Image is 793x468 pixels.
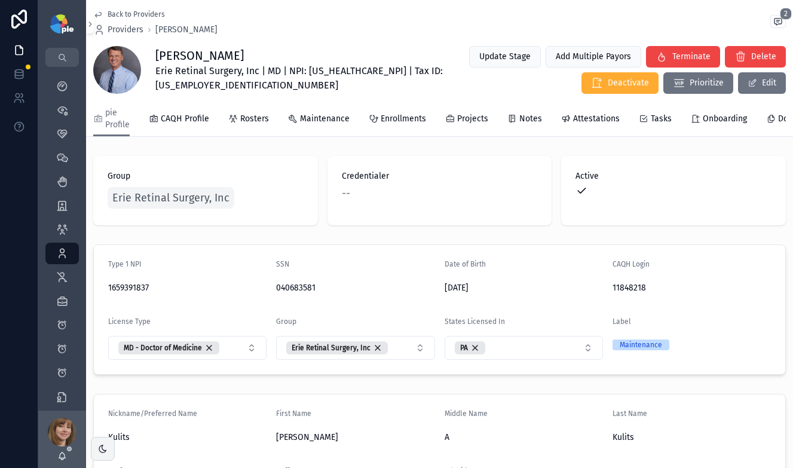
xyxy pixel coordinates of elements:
img: App logo [50,14,74,33]
span: License Type [108,317,151,326]
span: Type 1 NPI [108,260,142,268]
span: Last Name [613,409,647,418]
button: Delete [725,46,786,68]
button: Update Stage [469,46,541,68]
span: Tasks [651,113,672,125]
button: Edit [738,72,786,94]
a: Rosters [228,108,269,132]
span: Group [276,317,296,326]
span: 1659391837 [108,282,267,294]
a: Providers [93,24,143,36]
span: Rosters [240,113,269,125]
span: 2 [780,8,792,20]
a: CAQH Profile [149,108,209,132]
a: Erie Retinal Surgery, Inc [108,187,234,209]
span: 11848218 [613,282,771,294]
span: Notes [519,113,542,125]
span: Prioritize [690,77,724,89]
button: Unselect 15 [455,341,485,354]
span: Attestations [573,113,620,125]
span: CAQH Login [613,260,650,268]
button: Select Button [108,336,267,360]
span: [DATE] [445,282,603,294]
span: Active [575,170,771,182]
span: States Licensed In [445,317,505,326]
span: SSN [276,260,289,268]
span: -- [342,185,350,201]
span: 040683581 [276,282,434,294]
span: Providers [108,24,143,36]
span: Update Stage [479,51,531,63]
div: Maintenance [620,339,662,350]
span: Label [613,317,631,326]
span: MD - Doctor of Medicine [124,343,202,353]
span: Kulits [613,432,771,443]
span: PA [460,343,468,353]
span: A [445,432,603,443]
button: Deactivate [581,72,659,94]
button: Terminate [646,46,720,68]
span: Middle Name [445,409,488,418]
button: Add Multiple Payors [546,46,641,68]
span: Enrollments [381,113,426,125]
span: Onboarding [703,113,747,125]
span: Maintenance [300,113,350,125]
span: Add Multiple Payors [556,51,631,63]
span: CAQH Profile [161,113,209,125]
span: First Name [276,409,311,418]
span: Date of Birth [445,260,486,268]
span: Deactivate [608,77,649,89]
span: Erie Retinal Surgery, Inc [112,189,229,206]
a: Tasks [639,108,672,132]
button: Unselect 160 [286,341,388,354]
span: Projects [457,113,488,125]
a: pie Profile [93,102,130,137]
span: Delete [751,51,776,63]
button: Select Button [276,336,434,360]
a: Notes [507,108,542,132]
span: Nickname/Preferred Name [108,409,197,418]
button: Select Button [445,336,603,360]
a: Onboarding [691,108,747,132]
iframe: Spotlight [1,57,23,79]
button: Prioritize [663,72,733,94]
span: pie Profile [105,107,130,131]
span: Group [108,170,304,182]
button: Unselect 17 [118,341,219,354]
a: Enrollments [369,108,426,132]
button: 2 [770,15,786,30]
a: Projects [445,108,488,132]
a: Maintenance [288,108,350,132]
span: Back to Providers [108,10,165,19]
a: Back to Providers [93,10,165,19]
div: scrollable content [38,67,86,411]
a: Attestations [561,108,620,132]
h1: [PERSON_NAME] [155,47,449,64]
a: [PERSON_NAME] [155,24,218,36]
span: Erie Retinal Surgery, Inc [292,343,371,353]
span: [PERSON_NAME] [276,432,434,443]
span: Credentialer [342,170,538,182]
span: Terminate [672,51,711,63]
span: Kulits [108,432,267,443]
span: Erie Retinal Surgery, Inc | MD | NPI: [US_HEALTHCARE_NPI] | Tax ID: [US_EMPLOYER_IDENTIFICATION_N... [155,64,449,93]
